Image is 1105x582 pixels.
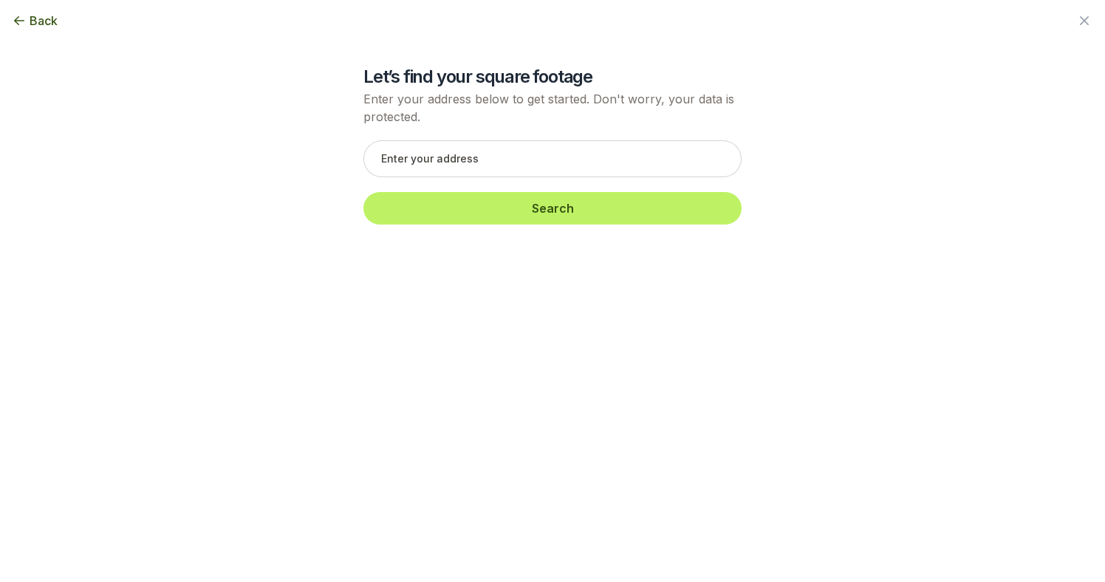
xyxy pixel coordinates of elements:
[12,12,58,30] button: Back
[363,140,742,177] input: Enter your address
[30,12,58,30] span: Back
[363,65,742,89] h2: Let’s find your square footage
[363,90,742,126] p: Enter your address below to get started. Don't worry, your data is protected.
[363,192,742,225] button: Search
